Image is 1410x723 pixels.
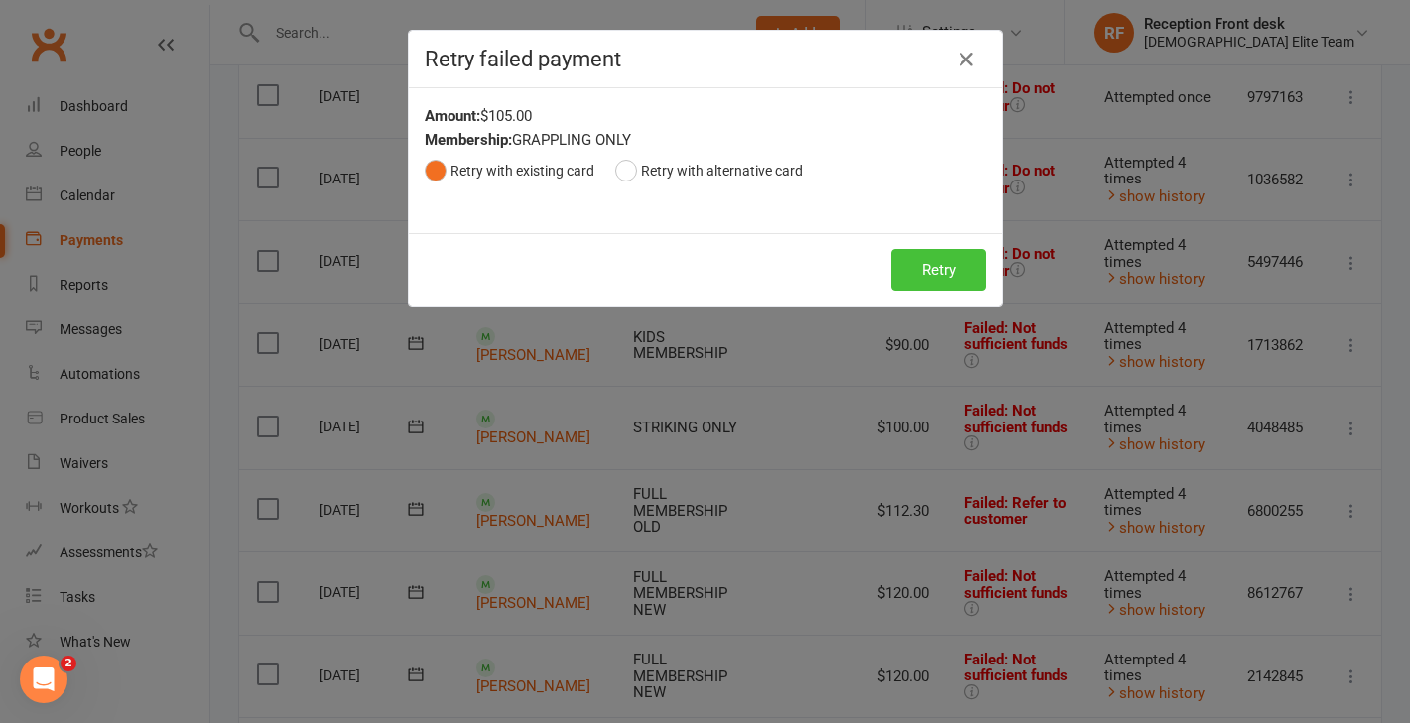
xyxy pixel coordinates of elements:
button: Retry with existing card [425,152,594,189]
h4: Retry failed payment [425,47,986,71]
button: Close [951,44,982,75]
strong: Amount: [425,107,480,125]
button: Retry [891,249,986,291]
button: Retry with alternative card [615,152,803,189]
iframe: Intercom live chat [20,656,67,703]
div: $105.00 [425,104,986,128]
div: GRAPPLING ONLY [425,128,986,152]
span: 2 [61,656,76,671]
strong: Membership: [425,131,512,149]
